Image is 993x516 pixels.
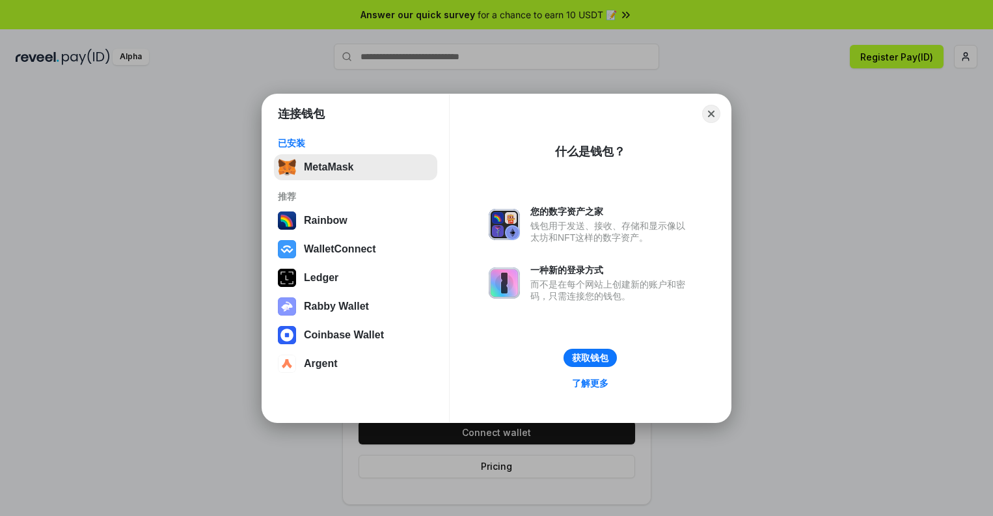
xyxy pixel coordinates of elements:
button: 获取钱包 [564,349,617,367]
div: Coinbase Wallet [304,329,384,341]
h1: 连接钱包 [278,106,325,122]
div: Argent [304,358,338,370]
button: Close [702,105,720,123]
button: Argent [274,351,437,377]
div: 什么是钱包？ [555,144,625,159]
img: svg+xml,%3Csvg%20xmlns%3D%22http%3A%2F%2Fwww.w3.org%2F2000%2Fsvg%22%20width%3D%2228%22%20height%3... [278,269,296,287]
button: Ledger [274,265,437,291]
a: 了解更多 [564,375,616,392]
div: Rainbow [304,215,347,226]
img: svg+xml,%3Csvg%20xmlns%3D%22http%3A%2F%2Fwww.w3.org%2F2000%2Fsvg%22%20fill%3D%22none%22%20viewBox... [278,297,296,316]
div: Ledger [304,272,338,284]
div: 您的数字资产之家 [530,206,692,217]
img: svg+xml,%3Csvg%20xmlns%3D%22http%3A%2F%2Fwww.w3.org%2F2000%2Fsvg%22%20fill%3D%22none%22%20viewBox... [489,267,520,299]
button: Rainbow [274,208,437,234]
div: 推荐 [278,191,433,202]
div: 了解更多 [572,377,608,389]
img: svg+xml,%3Csvg%20width%3D%2228%22%20height%3D%2228%22%20viewBox%3D%220%200%2028%2028%22%20fill%3D... [278,355,296,373]
div: WalletConnect [304,243,376,255]
img: svg+xml,%3Csvg%20fill%3D%22none%22%20height%3D%2233%22%20viewBox%3D%220%200%2035%2033%22%20width%... [278,158,296,176]
div: 一种新的登录方式 [530,264,692,276]
button: Coinbase Wallet [274,322,437,348]
div: 钱包用于发送、接收、存储和显示像以太坊和NFT这样的数字资产。 [530,220,692,243]
div: Rabby Wallet [304,301,369,312]
img: svg+xml,%3Csvg%20width%3D%22120%22%20height%3D%22120%22%20viewBox%3D%220%200%20120%20120%22%20fil... [278,211,296,230]
button: Rabby Wallet [274,293,437,319]
div: 获取钱包 [572,352,608,364]
div: 而不是在每个网站上创建新的账户和密码，只需连接您的钱包。 [530,278,692,302]
img: svg+xml,%3Csvg%20width%3D%2228%22%20height%3D%2228%22%20viewBox%3D%220%200%2028%2028%22%20fill%3D... [278,240,296,258]
div: MetaMask [304,161,353,173]
button: MetaMask [274,154,437,180]
img: svg+xml,%3Csvg%20width%3D%2228%22%20height%3D%2228%22%20viewBox%3D%220%200%2028%2028%22%20fill%3D... [278,326,296,344]
div: 已安装 [278,137,433,149]
img: svg+xml,%3Csvg%20xmlns%3D%22http%3A%2F%2Fwww.w3.org%2F2000%2Fsvg%22%20fill%3D%22none%22%20viewBox... [489,209,520,240]
button: WalletConnect [274,236,437,262]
